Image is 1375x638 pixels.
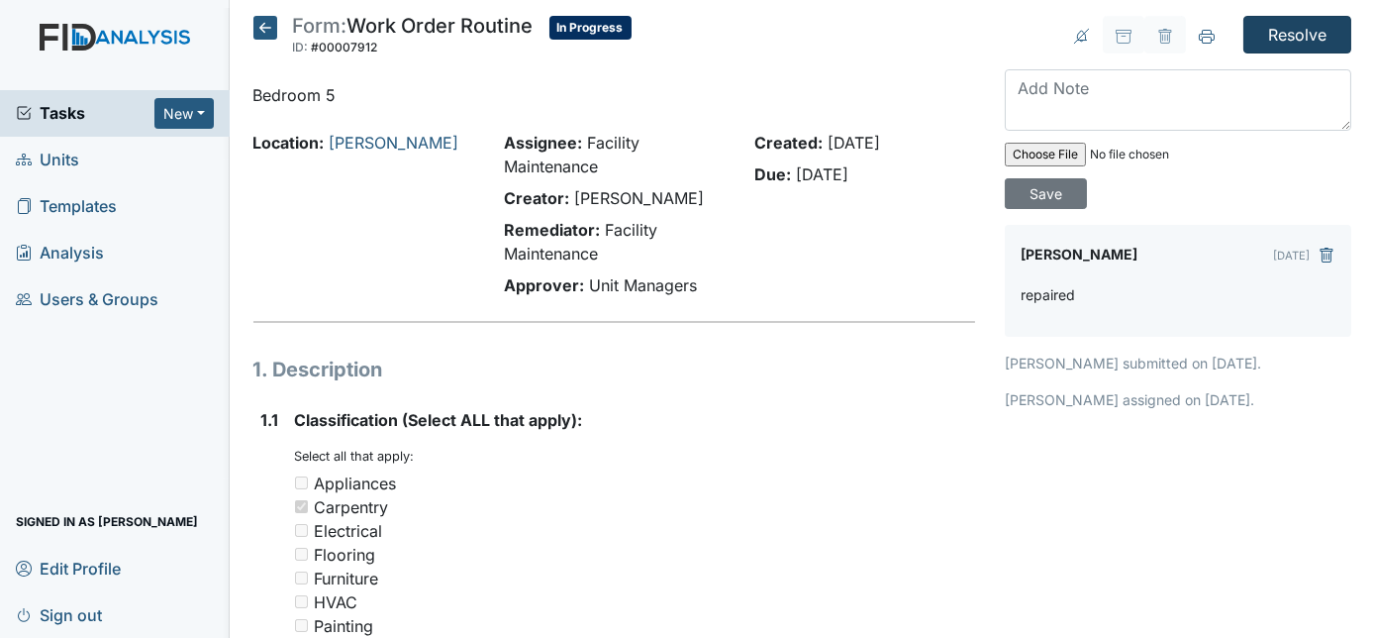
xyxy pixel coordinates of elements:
p: repaired [1021,284,1075,305]
label: 1.1 [261,408,279,432]
span: [PERSON_NAME] [574,188,704,208]
div: Appliances [315,472,397,495]
button: New [154,98,214,129]
input: Painting [295,619,308,632]
div: Flooring [315,543,376,567]
input: Appliances [295,477,308,489]
span: Classification (Select ALL that apply): [295,410,583,430]
label: [PERSON_NAME] [1021,241,1137,268]
span: Users & Groups [16,284,158,315]
small: Select all that apply: [295,449,415,464]
input: Electrical [295,524,308,537]
span: Signed in as [PERSON_NAME] [16,506,198,537]
input: Flooring [295,548,308,561]
input: Save [1005,178,1087,209]
span: [DATE] [828,133,880,153]
p: Bedroom 5 [253,83,976,107]
strong: Location: [253,133,325,153]
span: [DATE] [796,164,848,184]
input: HVAC [295,595,308,608]
span: ID: [293,40,309,54]
input: Resolve [1243,16,1351,53]
input: Carpentry [295,500,308,513]
span: Units [16,145,79,175]
strong: Creator: [504,188,569,208]
strong: Assignee: [504,133,582,153]
span: Form: [293,14,347,38]
a: [PERSON_NAME] [330,133,459,153]
p: [PERSON_NAME] submitted on [DATE]. [1005,353,1351,373]
strong: Created: [754,133,823,153]
div: Painting [315,614,374,638]
span: Templates [16,191,117,222]
div: Furniture [315,567,379,590]
span: In Progress [549,16,632,40]
span: Analysis [16,238,104,268]
div: Work Order Routine [293,16,534,59]
span: #00007912 [312,40,378,54]
span: Edit Profile [16,553,121,584]
small: [DATE] [1273,249,1310,263]
div: HVAC [315,590,358,614]
input: Furniture [295,572,308,585]
a: Tasks [16,101,154,125]
span: Sign out [16,599,102,630]
div: Carpentry [315,495,389,519]
h1: 1. Description [253,355,976,384]
div: Electrical [315,519,383,543]
strong: Approver: [504,275,584,295]
strong: Remediator: [504,220,600,240]
span: Unit Managers [589,275,697,295]
strong: Due: [754,164,791,184]
p: [PERSON_NAME] assigned on [DATE]. [1005,389,1351,410]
